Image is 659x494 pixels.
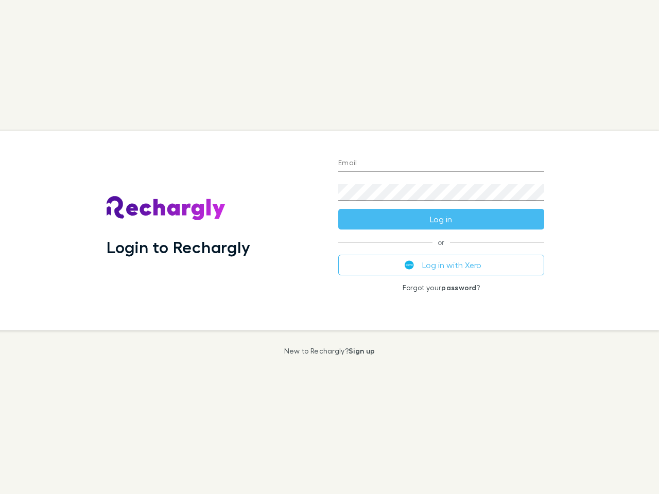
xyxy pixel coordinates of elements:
button: Log in [338,209,544,230]
p: New to Rechargly? [284,347,375,355]
button: Log in with Xero [338,255,544,275]
a: Sign up [349,346,375,355]
img: Xero's logo [405,260,414,270]
h1: Login to Rechargly [107,237,250,257]
p: Forgot your ? [338,284,544,292]
a: password [441,283,476,292]
img: Rechargly's Logo [107,196,226,221]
